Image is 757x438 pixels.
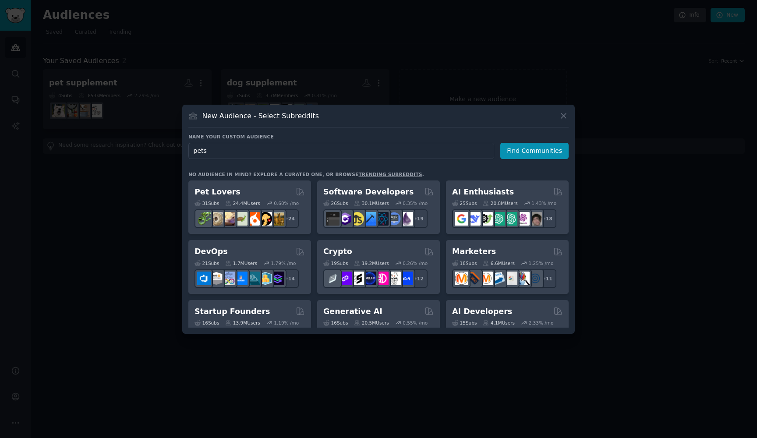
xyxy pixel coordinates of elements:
[195,306,270,317] h2: Startup Founders
[354,320,389,326] div: 20.5M Users
[538,209,556,228] div: + 18
[350,212,364,226] img: learnjavascript
[387,272,401,285] img: CryptoNews
[280,269,299,288] div: + 14
[403,320,428,326] div: 0.55 % /mo
[225,320,260,326] div: 13.9M Users
[538,269,556,288] div: + 11
[197,212,211,226] img: herpetology
[323,260,348,266] div: 19 Sub s
[326,272,340,285] img: ethfinance
[323,320,348,326] div: 16 Sub s
[274,200,299,206] div: 0.60 % /mo
[195,187,241,198] h2: Pet Lovers
[531,200,556,206] div: 1.43 % /mo
[188,134,569,140] h3: Name your custom audience
[271,260,296,266] div: 1.79 % /mo
[400,212,413,226] img: elixir
[492,272,505,285] img: Emailmarketing
[452,246,496,257] h2: Marketers
[354,200,389,206] div: 30.1M Users
[280,209,299,228] div: + 24
[516,212,530,226] img: OpenAIDev
[483,320,515,326] div: 4.1M Users
[504,212,517,226] img: chatgpt_prompts_
[209,272,223,285] img: AWS_Certified_Experts
[222,272,235,285] img: Docker_DevOps
[195,200,219,206] div: 31 Sub s
[271,212,284,226] img: dogbreed
[234,272,248,285] img: DevOpsLinks
[271,272,284,285] img: PlatformEngineers
[375,212,389,226] img: reactnative
[338,212,352,226] img: csharp
[387,212,401,226] img: AskComputerScience
[197,272,211,285] img: azuredevops
[479,212,493,226] img: AItoolsCatalog
[452,187,514,198] h2: AI Enthusiasts
[529,320,554,326] div: 2.33 % /mo
[455,212,468,226] img: GoogleGeminiAI
[234,212,248,226] img: turtle
[350,272,364,285] img: ethstaker
[323,306,382,317] h2: Generative AI
[528,272,542,285] img: OnlineMarketing
[483,260,515,266] div: 6.6M Users
[338,272,352,285] img: 0xPolygon
[358,172,422,177] a: trending subreddits
[400,272,413,285] img: defi_
[363,212,376,226] img: iOSProgramming
[409,209,428,228] div: + 19
[209,212,223,226] img: ballpython
[258,272,272,285] img: aws_cdk
[274,320,299,326] div: 1.19 % /mo
[403,260,428,266] div: 0.26 % /mo
[202,111,319,120] h3: New Audience - Select Subreddits
[323,200,348,206] div: 26 Sub s
[225,200,260,206] div: 24.4M Users
[246,212,260,226] img: cockatiel
[452,320,477,326] div: 15 Sub s
[516,272,530,285] img: MarketingResearch
[258,212,272,226] img: PetAdvice
[479,272,493,285] img: AskMarketing
[409,269,428,288] div: + 12
[529,260,554,266] div: 1.25 % /mo
[375,272,389,285] img: defiblockchain
[246,272,260,285] img: platformengineering
[323,187,414,198] h2: Software Developers
[195,246,228,257] h2: DevOps
[188,171,424,177] div: No audience in mind? Explore a curated one, or browse .
[452,260,477,266] div: 18 Sub s
[467,212,481,226] img: DeepSeek
[528,212,542,226] img: ArtificalIntelligence
[323,246,352,257] h2: Crypto
[195,320,219,326] div: 16 Sub s
[403,200,428,206] div: 0.35 % /mo
[225,260,257,266] div: 1.7M Users
[222,212,235,226] img: leopardgeckos
[363,272,376,285] img: web3
[354,260,389,266] div: 19.2M Users
[452,200,477,206] div: 25 Sub s
[326,212,340,226] img: software
[483,200,517,206] div: 20.8M Users
[504,272,517,285] img: googleads
[492,212,505,226] img: chatgpt_promptDesign
[195,260,219,266] div: 21 Sub s
[467,272,481,285] img: bigseo
[188,143,494,159] input: Pick a short name, like "Digital Marketers" or "Movie-Goers"
[455,272,468,285] img: content_marketing
[452,306,512,317] h2: AI Developers
[500,143,569,159] button: Find Communities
